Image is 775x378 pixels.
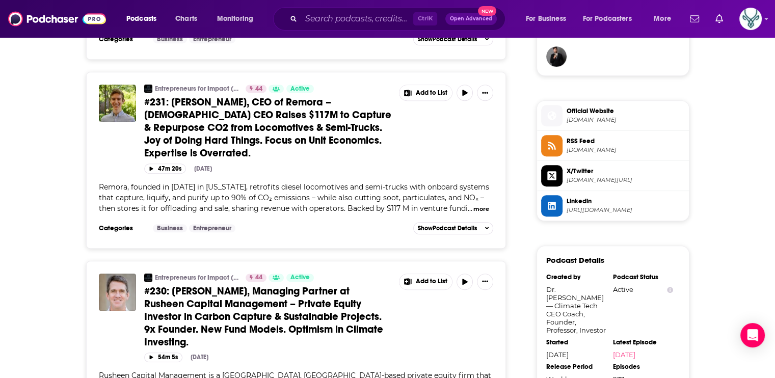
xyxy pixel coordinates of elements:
[654,12,671,26] span: More
[286,274,314,282] a: Active
[144,85,152,93] img: Entrepreneurs for Impact (EFI): Climate Tech CEOs & VCs
[175,12,197,26] span: Charts
[255,273,262,283] span: 44
[301,11,413,27] input: Search podcasts, credits, & more...
[477,274,493,290] button: Show More Button
[169,11,203,27] a: Charts
[740,323,765,347] div: Open Intercom Messenger
[473,205,489,213] button: more
[290,273,310,283] span: Active
[144,96,392,159] a: #231: [PERSON_NAME], CEO of Remora – [DEMOGRAPHIC_DATA] CEO Raises $117M to Capture & Repurpose C...
[567,146,685,154] span: anchor.fm
[99,85,136,122] img: #231: Paul Gross, CEO of Remora – 28-Year-Old CEO Raises $117M to Capture & Repurpose CO2 from Lo...
[144,285,392,348] a: #230: [PERSON_NAME], Managing Partner at Rusheen Capital Management – Private Equity Investor in ...
[546,350,606,359] div: [DATE]
[153,224,187,232] a: Business
[413,33,494,45] button: ShowPodcast Details
[613,363,673,371] div: Episodes
[519,11,579,27] button: open menu
[468,204,472,213] span: ...
[567,116,685,124] span: entrepreneursforimpact.com
[286,85,314,93] a: Active
[477,85,493,101] button: Show More Button
[399,85,452,100] button: Show More Button
[399,274,452,289] button: Show More Button
[711,10,727,28] a: Show notifications dropdown
[647,11,684,27] button: open menu
[546,363,606,371] div: Release Period
[739,8,762,30] img: User Profile
[667,286,673,293] button: Show Info
[99,274,136,311] img: #230: Jim McDermott, Managing Partner at Rusheen Capital Management – Private Equity Investor in ...
[567,206,685,214] span: https://www.linkedin.com/in/mendezapril
[450,16,492,21] span: Open Advanced
[144,96,391,159] span: #231: [PERSON_NAME], CEO of Remora – [DEMOGRAPHIC_DATA] CEO Raises $117M to Capture & Repurpose C...
[739,8,762,30] button: Show profile menu
[413,12,437,25] span: Ctrl K
[210,11,266,27] button: open menu
[153,35,187,43] a: Business
[99,224,145,232] h3: Categories
[246,274,266,282] a: 44
[541,195,685,217] a: Linkedin[URL][DOMAIN_NAME]
[526,12,566,26] span: For Business
[416,89,447,97] span: Add to List
[144,164,186,173] button: 47m 20s
[541,105,685,126] a: Official Website[DOMAIN_NAME]
[155,85,239,93] a: Entrepreneurs for Impact (EFI): Climate Tech CEOs & VCs
[478,6,496,16] span: New
[144,353,182,362] button: 54m 5s
[567,176,685,184] span: twitter.com/DrChrisWedding
[413,222,494,234] button: ShowPodcast Details
[418,36,477,43] span: Show Podcast Details
[119,11,170,27] button: open menu
[583,12,632,26] span: For Podcasters
[567,137,685,146] span: RSS Feed
[567,167,685,176] span: X/Twitter
[613,350,673,359] a: [DATE]
[567,197,685,206] span: Linkedin
[290,84,310,94] span: Active
[99,182,489,213] span: Remora, founded in [DATE] in [US_STATE], retrofits diesel locomotives and semi-trucks with onboar...
[546,273,606,281] div: Created by
[567,106,685,116] span: Official Website
[155,274,239,282] a: Entrepreneurs for Impact (EFI): Climate Tech CEOs & VCs
[541,165,685,186] a: X/Twitter[DOMAIN_NAME][URL]
[8,9,106,29] img: Podchaser - Follow, Share and Rate Podcasts
[416,278,447,285] span: Add to List
[546,285,606,334] div: Dr. [PERSON_NAME]— Climate Tech CEO Coach, Founder, Professor, Investor
[546,338,606,346] div: Started
[283,7,515,31] div: Search podcasts, credits, & more...
[686,10,703,28] a: Show notifications dropdown
[189,224,235,232] a: Entrepreneur
[194,165,212,172] div: [DATE]
[546,255,604,265] h3: Podcast Details
[418,225,477,232] span: Show Podcast Details
[255,84,262,94] span: 44
[191,354,208,361] div: [DATE]
[99,35,145,43] h3: Categories
[246,85,266,93] a: 44
[613,338,673,346] div: Latest Episode
[613,273,673,281] div: Podcast Status
[541,135,685,156] a: RSS Feed[DOMAIN_NAME]
[739,8,762,30] span: Logged in as sablestrategy
[217,12,253,26] span: Monitoring
[144,274,152,282] img: Entrepreneurs for Impact (EFI): Climate Tech CEOs & VCs
[546,46,567,67] img: Amazom
[189,35,235,43] a: Entrepreneur
[126,12,156,26] span: Podcasts
[613,285,673,293] div: Active
[576,11,647,27] button: open menu
[445,13,497,25] button: Open AdvancedNew
[144,285,383,348] span: #230: [PERSON_NAME], Managing Partner at Rusheen Capital Management – Private Equity Investor in ...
